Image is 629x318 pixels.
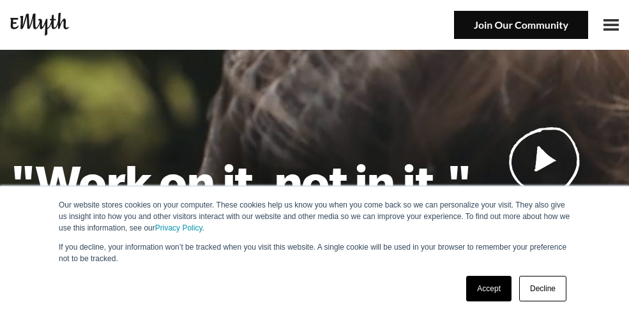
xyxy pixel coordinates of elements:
[466,276,512,301] a: Accept
[59,199,570,234] p: Our website stores cookies on your computer. These cookies help us know you when you come back so...
[509,126,580,193] img: Play Video
[10,153,471,209] h1: "Work on it, not in it."
[10,13,69,35] img: EMyth
[471,126,619,244] a: See why most businessesdon't work andwhat to do about it
[519,276,566,301] a: Decline
[454,11,588,40] img: Join Our Community
[603,19,619,31] img: Open Menu
[155,223,202,232] a: Privacy Policy
[59,241,570,264] p: If you decline, your information won’t be tracked when you visit this website. A single cookie wi...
